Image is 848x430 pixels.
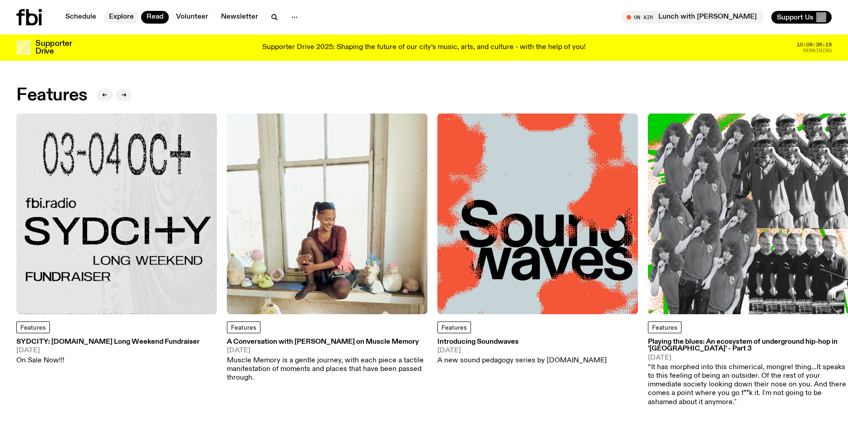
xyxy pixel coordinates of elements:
span: Features [652,325,677,331]
h3: SYDCITY: [DOMAIN_NAME] Long Weekend Fundraiser [16,339,200,346]
h2: Features [16,87,88,104]
p: On Sale Now!!! [16,356,200,365]
span: 10:09:38:19 [797,42,832,47]
a: Introducing Soundwaves[DATE]A new sound pedagogy series by [DOMAIN_NAME] [437,339,607,365]
span: [DATE] [227,347,427,354]
h3: A Conversation with [PERSON_NAME] on Muscle Memory [227,339,427,346]
a: SYDCITY: [DOMAIN_NAME] Long Weekend Fundraiser[DATE]On Sale Now!!! [16,339,200,365]
h3: Supporter Drive [35,40,72,55]
span: Features [231,325,256,331]
span: Features [441,325,467,331]
button: Support Us [771,11,832,24]
a: Features [16,321,50,333]
a: Schedule [60,11,102,24]
a: Features [648,321,681,333]
span: [DATE] [437,347,607,354]
h3: Introducing Soundwaves [437,339,607,346]
span: Remaining [803,48,832,53]
span: Features [20,325,46,331]
a: Read [141,11,169,24]
img: The text Sound waves, with one word stacked upon another, in black text on a bluish-gray backgrou... [437,114,638,314]
a: Volunteer [171,11,214,24]
p: Supporter Drive 2025: Shaping the future of our city’s music, arts, and culture - with the help o... [262,44,586,52]
a: Features [227,321,260,333]
img: Black text on gray background. Reading top to bottom: 03-04 OCT. fbi.radio SYDCITY LONG WEEKEND F... [16,114,217,314]
a: Newsletter [216,11,264,24]
button: On AirLunch with [PERSON_NAME] [622,11,764,24]
span: Support Us [777,13,814,21]
a: A Conversation with [PERSON_NAME] on Muscle Memory[DATE]Muscle Memory is a gentle journey, with e... [227,339,427,382]
a: Features [437,321,471,333]
p: Muscle Memory is a gentle journey, with each piece a tactile manifestation of moments and places ... [227,356,427,383]
p: A new sound pedagogy series by [DOMAIN_NAME] [437,356,607,365]
span: [DATE] [16,347,200,354]
a: Explore [103,11,139,24]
